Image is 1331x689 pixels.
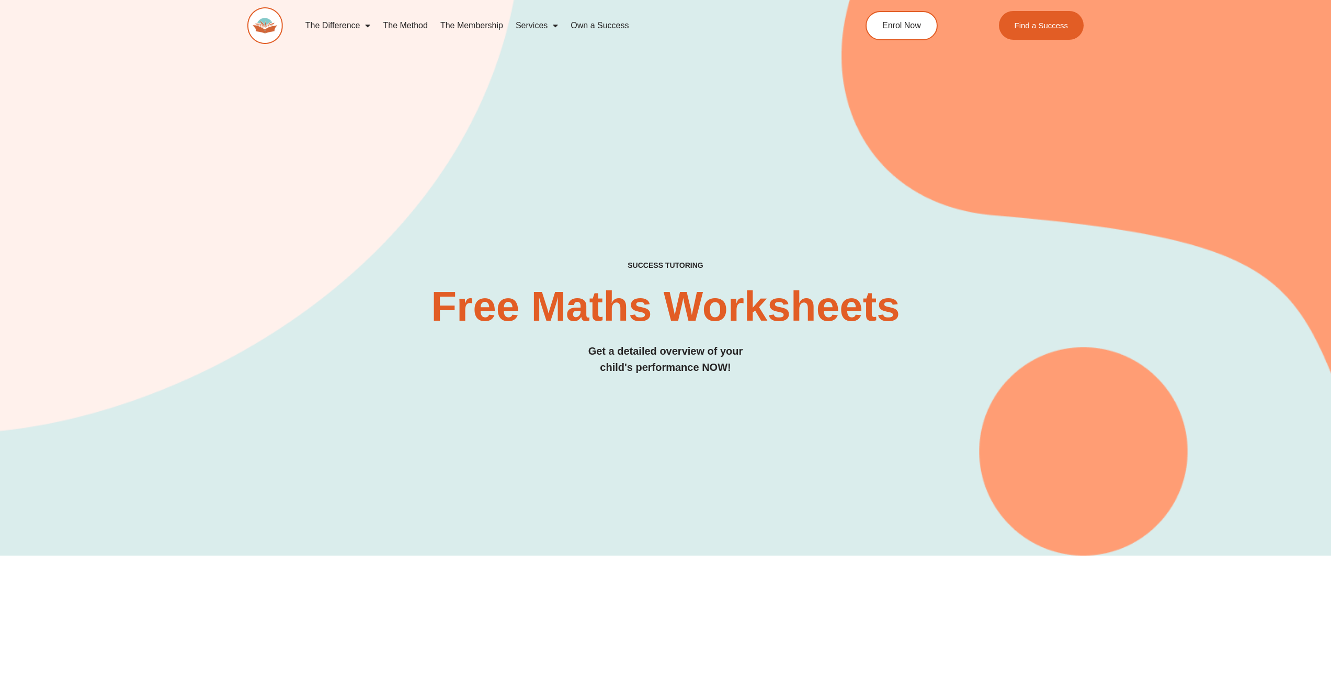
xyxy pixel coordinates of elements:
a: The Method [377,14,434,38]
nav: Menu [299,14,818,38]
a: The Membership [434,14,509,38]
a: Own a Success [564,14,635,38]
h4: SUCCESS TUTORING​ [247,261,1084,270]
a: Find a Success [999,11,1084,40]
a: Enrol Now [866,11,938,40]
h2: Free Maths Worksheets​ [247,286,1084,327]
a: Services [509,14,564,38]
a: The Difference [299,14,377,38]
span: Find a Success [1015,21,1068,29]
h3: Get a detailed overview of your child's performance NOW! [247,343,1084,376]
span: Enrol Now [882,21,921,30]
